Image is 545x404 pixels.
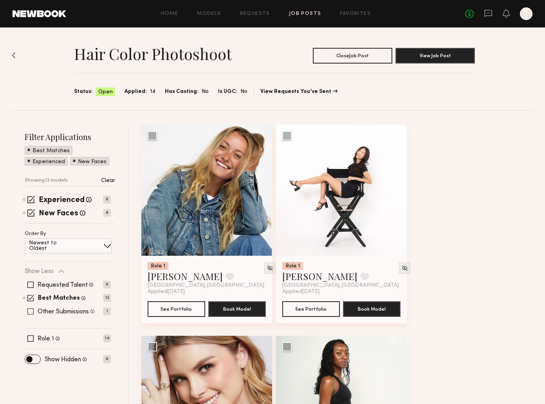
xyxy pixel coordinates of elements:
p: 6 [103,196,111,203]
span: Is UGC: [218,87,237,96]
span: Open [98,88,113,96]
button: See Portfolio [148,301,205,317]
div: Applied [DATE] [282,289,401,295]
label: Experienced [39,197,85,204]
a: [PERSON_NAME] [282,270,357,282]
p: New Faces [78,159,106,165]
span: 14 [150,87,155,96]
a: Book Model [208,305,266,312]
button: Book Model [208,301,266,317]
a: Models [197,11,221,16]
p: Best Matches [32,148,70,154]
p: 0 [103,281,111,288]
h2: Filter Applications [25,131,115,142]
a: I [520,7,532,20]
img: Unhide Model [401,265,408,271]
p: 1 [103,308,111,315]
div: Applied [DATE] [148,289,266,295]
label: Other Submissions [38,309,89,315]
label: Role 1 [38,336,54,342]
p: Clear [101,178,115,184]
p: Order By [25,231,46,237]
a: Job Posts [289,11,321,16]
button: Book Model [343,301,401,317]
span: No [202,87,209,96]
label: New Faces [39,210,78,218]
span: Has Casting: [165,87,199,96]
button: See Portfolio [282,301,340,317]
label: Best Matches [38,295,80,302]
a: View Requests You’ve Sent [260,89,337,95]
a: Favorites [340,11,371,16]
label: Requested Talent [38,282,88,288]
h1: Hair Color Photoshoot [74,44,232,64]
p: Showing 13 models [25,178,68,183]
img: Back to previous page [12,52,16,58]
a: [PERSON_NAME] [148,270,223,282]
span: No [240,87,247,96]
span: Applied: [125,87,147,96]
button: CloseJob Post [313,48,392,64]
p: 13 [103,294,111,302]
a: Requests [240,11,270,16]
p: Newest to Oldest [29,240,76,251]
p: 0 [103,355,111,363]
p: Experienced [32,159,65,165]
p: Show Less [25,268,54,275]
div: Role 1 [148,262,168,270]
label: Show Hidden [45,357,81,363]
img: Unhide Model [267,265,273,271]
div: Role 1 [282,262,303,270]
span: Status: [74,87,93,96]
span: [GEOGRAPHIC_DATA], [GEOGRAPHIC_DATA] [282,282,399,289]
span: [GEOGRAPHIC_DATA], [GEOGRAPHIC_DATA] [148,282,264,289]
p: 14 [103,335,111,342]
p: 8 [103,209,111,217]
a: Book Model [343,305,401,312]
button: View Job Post [395,48,475,64]
a: Home [161,11,179,16]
